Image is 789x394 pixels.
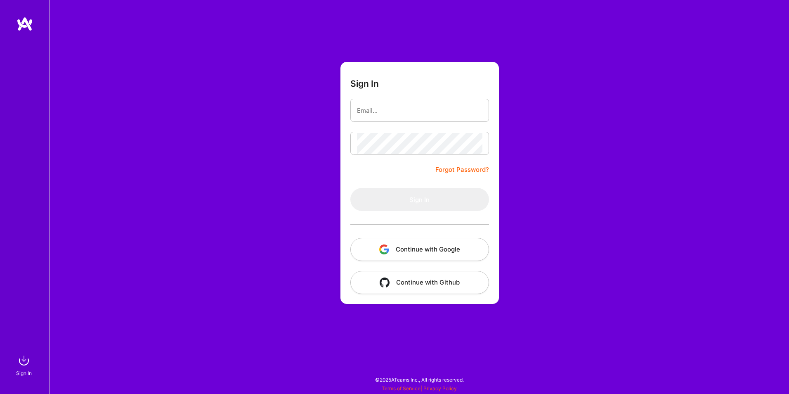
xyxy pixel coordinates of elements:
[350,271,489,294] button: Continue with Github
[350,188,489,211] button: Sign In
[350,238,489,261] button: Continue with Google
[382,385,420,392] a: Terms of Service
[435,165,489,175] a: Forgot Password?
[357,100,482,121] input: Email...
[50,369,789,390] div: © 2025 ATeams Inc., All rights reserved.
[380,278,390,287] img: icon
[379,244,389,254] img: icon
[16,369,32,377] div: Sign In
[382,385,457,392] span: |
[423,385,457,392] a: Privacy Policy
[350,78,379,89] h3: Sign In
[16,352,32,369] img: sign in
[17,352,32,377] a: sign inSign In
[17,17,33,31] img: logo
